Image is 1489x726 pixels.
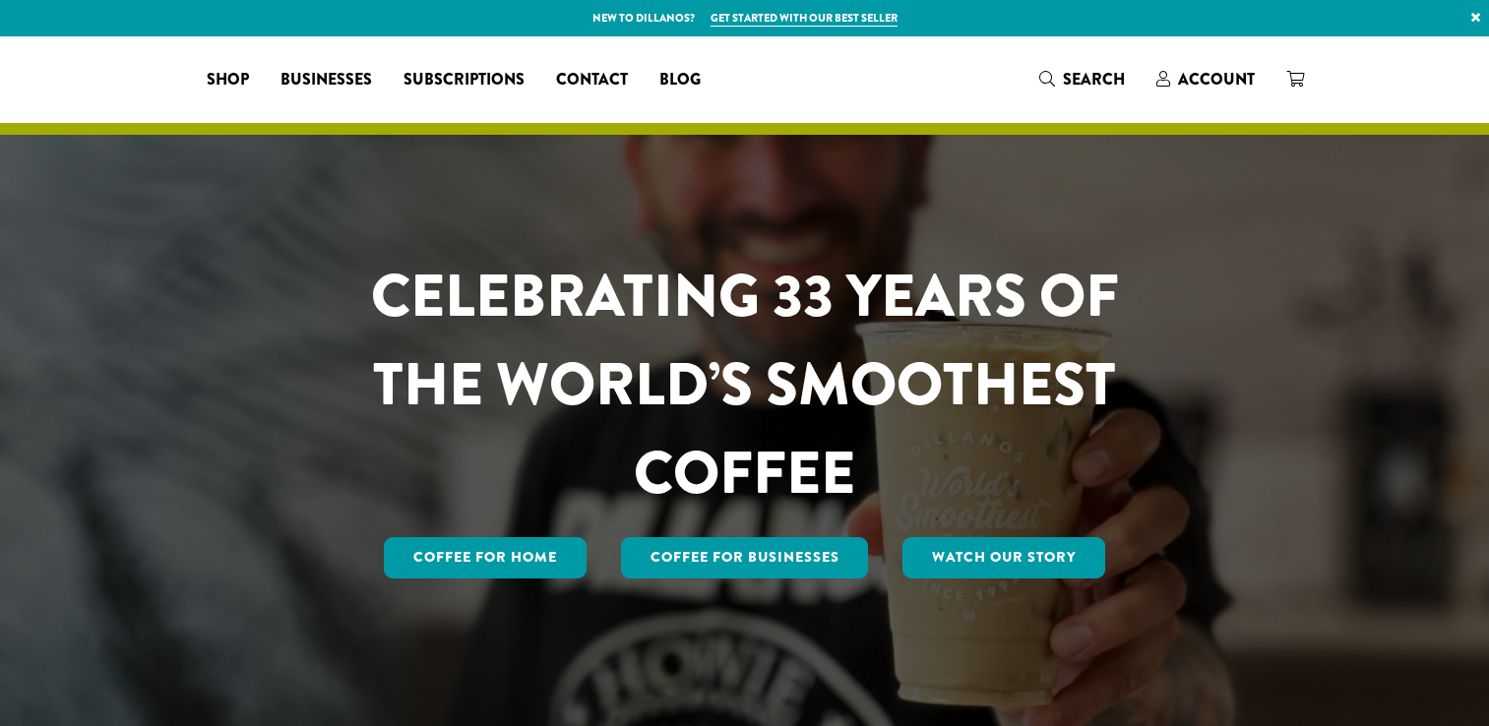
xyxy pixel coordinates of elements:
[313,252,1177,517] h1: CELEBRATING 33 YEARS OF THE WORLD’S SMOOTHEST COFFEE
[207,68,249,92] span: Shop
[191,64,265,95] a: Shop
[1024,63,1141,95] a: Search
[556,68,628,92] span: Contact
[711,10,898,27] a: Get started with our best seller
[384,537,587,578] a: Coffee for Home
[403,68,525,92] span: Subscriptions
[1178,68,1255,91] span: Account
[659,68,701,92] span: Blog
[1063,68,1125,91] span: Search
[902,537,1105,578] a: Watch Our Story
[280,68,372,92] span: Businesses
[621,537,869,578] a: Coffee For Businesses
